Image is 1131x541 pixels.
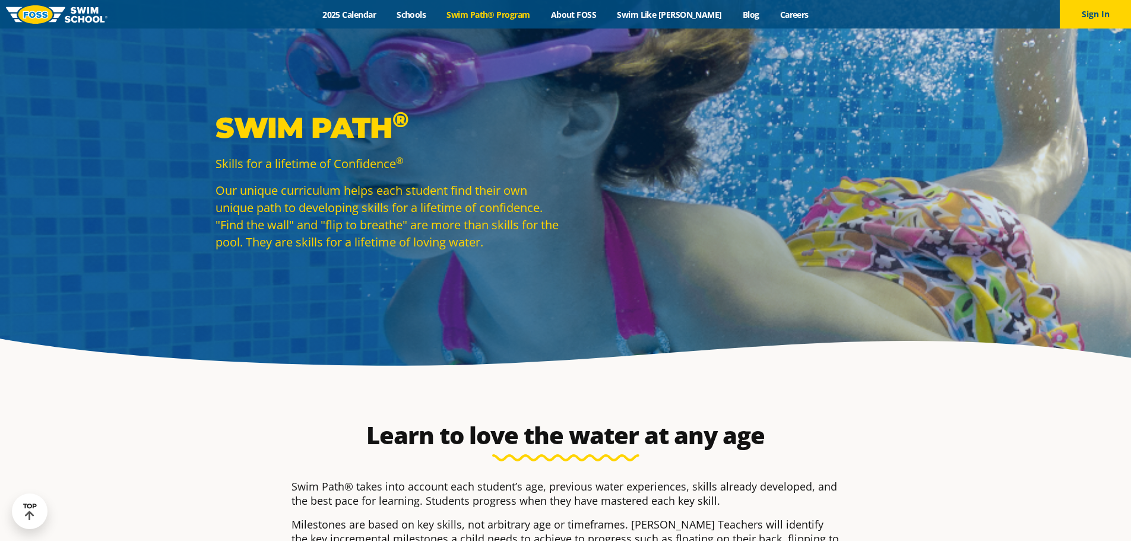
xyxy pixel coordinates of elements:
[216,182,560,251] p: Our unique curriculum helps each student find their own unique path to developing skills for a li...
[769,9,819,20] a: Careers
[216,110,560,145] p: Swim Path
[732,9,769,20] a: Blog
[392,106,408,132] sup: ®
[312,9,386,20] a: 2025 Calendar
[292,479,840,508] p: Swim Path® takes into account each student’s age, previous water experiences, skills already deve...
[540,9,607,20] a: About FOSS
[386,9,436,20] a: Schools
[286,421,846,450] h2: Learn to love the water at any age
[436,9,540,20] a: Swim Path® Program
[6,5,107,24] img: FOSS Swim School Logo
[23,502,37,521] div: TOP
[396,154,403,166] sup: ®
[216,155,560,172] p: Skills for a lifetime of Confidence
[607,9,733,20] a: Swim Like [PERSON_NAME]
